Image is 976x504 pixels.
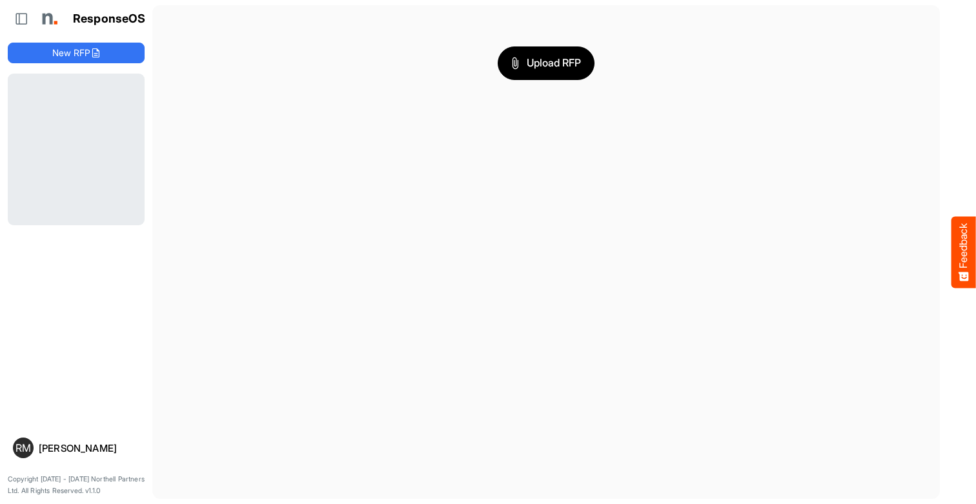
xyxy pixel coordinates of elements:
[951,216,976,288] button: Feedback
[8,74,145,225] div: Loading...
[36,6,61,32] img: Northell
[15,443,31,453] span: RM
[8,474,145,496] p: Copyright [DATE] - [DATE] Northell Partners Ltd. All Rights Reserved. v1.1.0
[8,43,145,63] button: New RFP
[511,55,581,72] span: Upload RFP
[73,12,146,26] h1: ResponseOS
[39,443,139,453] div: [PERSON_NAME]
[498,46,595,80] button: Upload RFP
